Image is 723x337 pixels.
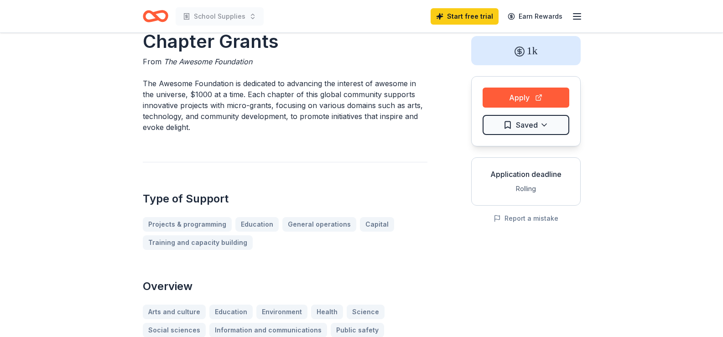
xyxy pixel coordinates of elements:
span: The Awesome Foundation [164,57,252,66]
a: General operations [282,217,356,232]
a: Capital [360,217,394,232]
span: Saved [516,119,538,131]
h2: Type of Support [143,192,427,206]
a: Earn Rewards [502,8,568,25]
div: Application deadline [479,169,573,180]
button: Report a mistake [494,213,558,224]
p: The Awesome Foundation is dedicated to advancing the interest of awesome in the universe, $1000 a... [143,78,427,133]
div: Rolling [479,183,573,194]
div: 1k [471,36,581,65]
a: Training and capacity building [143,235,253,250]
a: Start free trial [431,8,499,25]
a: Projects & programming [143,217,232,232]
span: School Supplies [194,11,245,22]
h2: Overview [143,279,427,294]
a: Home [143,5,168,27]
button: School Supplies [176,7,264,26]
a: Education [235,217,279,232]
div: From [143,56,427,67]
button: Saved [483,115,569,135]
button: Apply [483,88,569,108]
